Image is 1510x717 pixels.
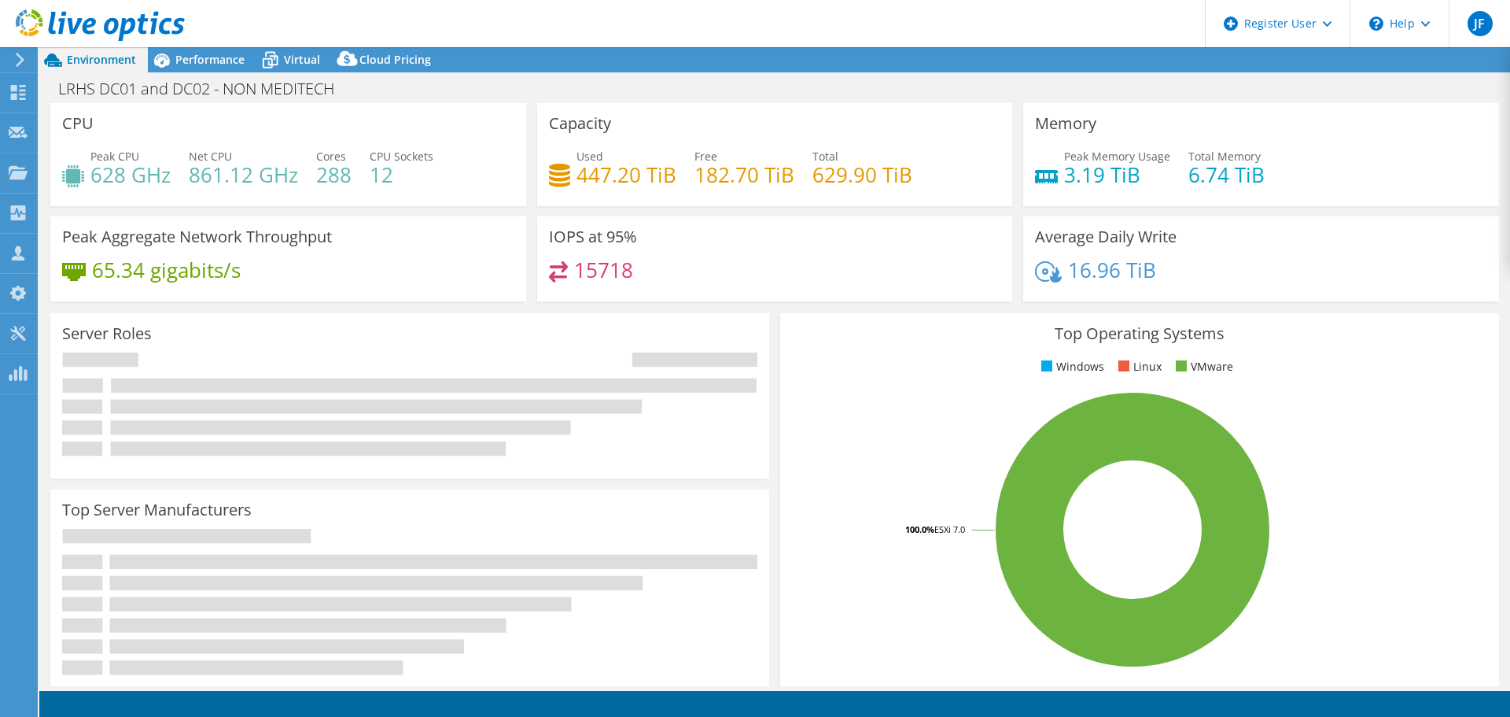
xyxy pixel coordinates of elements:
[51,80,359,98] h1: LRHS DC01 and DC02 - NON MEDITECH
[359,52,431,67] span: Cloud Pricing
[62,325,152,342] h3: Server Roles
[576,149,603,164] span: Used
[812,149,838,164] span: Total
[549,115,611,132] h3: Capacity
[792,325,1487,342] h3: Top Operating Systems
[189,149,232,164] span: Net CPU
[62,228,332,246] h3: Peak Aggregate Network Throughput
[316,149,346,164] span: Cores
[90,166,171,183] h4: 628 GHz
[1114,358,1162,375] li: Linux
[175,52,245,67] span: Performance
[1035,228,1177,246] h3: Average Daily Write
[1369,17,1383,31] svg: \n
[189,166,298,183] h4: 861.12 GHz
[284,52,320,67] span: Virtual
[905,523,934,535] tspan: 100.0%
[574,261,633,279] h4: 15718
[90,149,139,164] span: Peak CPU
[812,166,912,183] h4: 629.90 TiB
[549,228,637,246] h3: IOPS at 95%
[694,166,794,183] h4: 182.70 TiB
[1035,115,1096,132] h3: Memory
[62,115,94,132] h3: CPU
[1172,358,1233,375] li: VMware
[1064,149,1170,164] span: Peak Memory Usage
[67,52,136,67] span: Environment
[1468,11,1493,36] span: JF
[1064,166,1170,183] h4: 3.19 TiB
[576,166,676,183] h4: 447.20 TiB
[1068,261,1156,279] h4: 16.96 TiB
[316,166,352,183] h4: 288
[694,149,717,164] span: Free
[934,523,965,535] tspan: ESXi 7.0
[1188,149,1261,164] span: Total Memory
[1188,166,1265,183] h4: 6.74 TiB
[1037,358,1104,375] li: Windows
[370,166,433,183] h4: 12
[370,149,433,164] span: CPU Sockets
[62,501,252,519] h3: Top Server Manufacturers
[92,261,241,279] h4: 65.34 gigabits/s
